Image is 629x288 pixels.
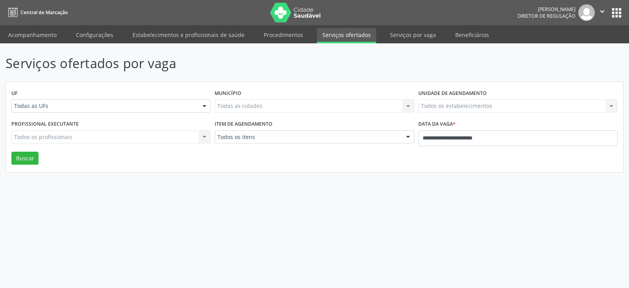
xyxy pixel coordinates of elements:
[20,9,68,16] span: Central de Marcação
[11,87,18,100] label: UF
[6,54,438,73] p: Serviços ofertados por vaga
[217,133,398,141] span: Todos os itens
[6,6,68,19] a: Central de Marcação
[384,28,441,42] a: Serviços por vaga
[11,152,39,165] button: Buscar
[418,87,487,100] label: Unidade de agendamento
[450,28,495,42] a: Beneficiários
[127,28,250,42] a: Estabelecimentos e profissionais de saúde
[215,87,241,100] label: Município
[11,118,79,130] label: Profissional executante
[598,7,607,16] i: 
[610,6,623,20] button: apps
[70,28,119,42] a: Configurações
[518,13,576,19] span: Diretor de regulação
[258,28,309,42] a: Procedimentos
[578,4,595,21] img: img
[14,102,195,110] span: Todas as UFs
[418,118,456,130] label: Data da vaga
[595,4,610,21] button: 
[518,6,576,13] div: [PERSON_NAME]
[317,28,376,43] a: Serviços ofertados
[215,118,272,130] label: Item de agendamento
[3,28,62,42] a: Acompanhamento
